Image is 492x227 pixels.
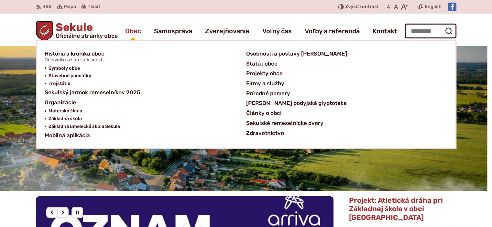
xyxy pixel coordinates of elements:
a: Zverejňovanie [205,22,249,40]
a: Články o obci [246,108,440,118]
span: Štatút obce [246,59,278,69]
a: Sekulské remeselnícke dvory [246,118,440,128]
span: English [425,3,442,11]
a: Firmy a služby [246,78,440,88]
a: Kontakt [373,22,397,40]
span: Mapa [64,3,76,11]
div: Nasledujúci slajd [57,207,69,218]
span: Materská škola [49,107,82,115]
a: Prírodné pomery [246,88,440,98]
a: Obec [125,22,141,40]
a: Projekty obce [246,68,440,78]
span: Mobilná aplikácia [45,130,90,140]
span: Symboly obce [49,65,80,72]
a: Zdravotníctvo [246,128,440,138]
a: Voľný čas [262,22,292,40]
span: Osobnosti a postavy [PERSON_NAME] [246,49,347,59]
a: Štatút obce [246,59,440,69]
span: RSS [42,3,51,11]
span: Oficiálne stránky obce [56,33,118,39]
span: Sekulské remeselnícke dvory [246,118,323,128]
span: kontrast [345,4,379,10]
span: Stavebné pamiatky [49,72,91,80]
span: Zvýšiť [345,4,359,9]
span: Organizácie [45,98,76,108]
span: Od vzniku až po súčasnosť. [45,57,104,63]
a: Logo Sekule, prejsť na domovskú stránku. [36,21,118,41]
div: Predošlý slajd [46,207,58,218]
span: Základná škola [49,115,82,123]
span: [PERSON_NAME] podyjská glyptotéka [246,98,347,108]
a: Osobnosti a postavy [PERSON_NAME] [246,49,440,59]
a: Voľby a referendá [305,22,360,40]
a: Samospráva [154,22,192,40]
a: Základná škola [49,115,238,123]
a: Trojštátie [49,80,238,88]
div: Pozastaviť pohyb slajdera [71,207,83,218]
a: Sekulský jarmok remeselníkov 2025 [45,88,238,98]
h1: Sekule [53,22,118,39]
span: Tlačiť [88,4,100,10]
span: Sekulský jarmok remeselníkov 2025 [45,88,140,98]
span: Články o obci [246,108,281,118]
a: English [423,3,443,11]
a: Materská škola [49,107,238,115]
a: Základná umelecká škola Sekule [49,123,238,130]
span: Zdravotníctvo [246,128,284,138]
span: Projekt: Atletická dráha pri Základnej škole v obci [GEOGRAPHIC_DATA] [349,196,443,222]
span: História a kronika obce [45,49,104,65]
span: Základná umelecká škola Sekule [49,123,120,130]
span: Prírodné pomery [246,88,290,98]
span: Trojštátie [49,80,70,88]
img: Prejsť na domovskú stránku [36,21,53,41]
a: [PERSON_NAME] podyjská glyptotéka [246,98,440,108]
a: Organizácie [45,98,238,108]
img: Prejsť na Facebook stránku [448,3,456,11]
a: Mobilná aplikácia [45,130,238,140]
a: Stavebné pamiatky [49,72,238,80]
span: Firmy a služby [246,78,284,88]
a: História a kronika obceOd vzniku až po súčasnosť. [45,49,238,65]
span: Projekty obce [246,68,283,78]
a: Symboly obce [49,65,238,72]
